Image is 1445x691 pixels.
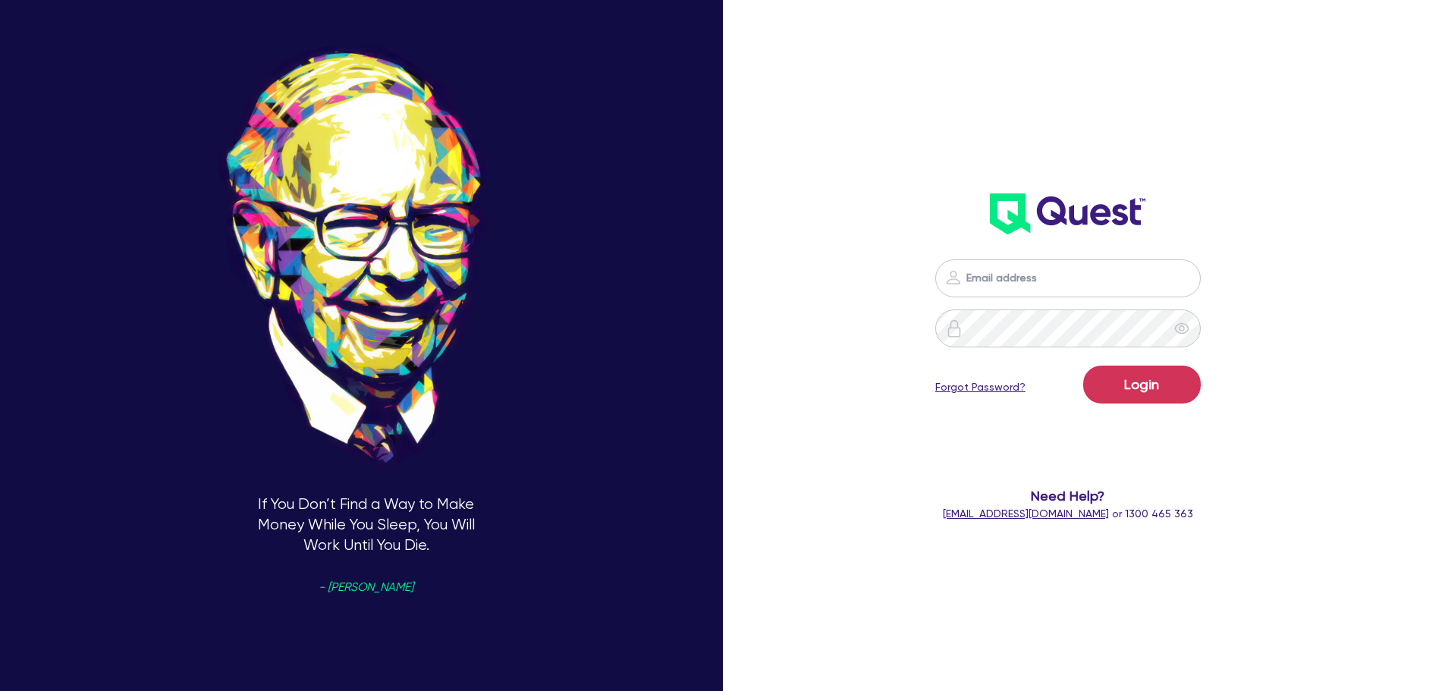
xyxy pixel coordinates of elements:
img: icon-password [945,319,963,338]
span: - [PERSON_NAME] [319,582,413,593]
span: eye [1174,321,1189,336]
img: icon-password [944,269,963,287]
span: or 1300 465 363 [943,507,1193,520]
input: Email address [935,259,1201,297]
a: Forgot Password? [935,379,1026,395]
a: [EMAIL_ADDRESS][DOMAIN_NAME] [943,507,1109,520]
button: Login [1083,366,1201,404]
span: Need Help? [875,485,1262,506]
img: wH2k97JdezQIQAAAABJRU5ErkJggg== [990,193,1145,234]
